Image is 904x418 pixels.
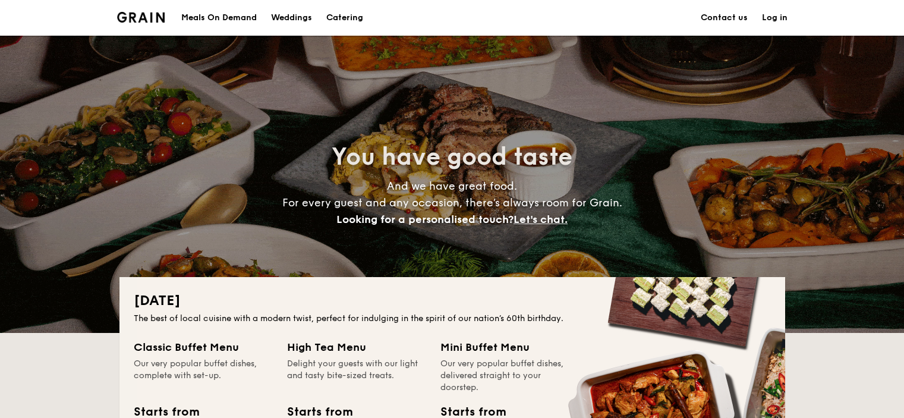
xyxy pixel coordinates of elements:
div: Mini Buffet Menu [440,339,579,356]
div: Delight your guests with our light and tasty bite-sized treats. [287,358,426,394]
div: The best of local cuisine with a modern twist, perfect for indulging in the spirit of our nation’... [134,313,771,325]
span: Looking for a personalised touch? [336,213,514,226]
div: Classic Buffet Menu [134,339,273,356]
div: Our very popular buffet dishes, delivered straight to your doorstep. [440,358,579,394]
h2: [DATE] [134,291,771,310]
div: Our very popular buffet dishes, complete with set-up. [134,358,273,394]
span: Let's chat. [514,213,568,226]
img: Grain [117,12,165,23]
a: Logotype [117,12,165,23]
span: And we have great food. For every guest and any occasion, there’s always room for Grain. [282,180,622,226]
div: High Tea Menu [287,339,426,356]
span: You have good taste [332,143,572,171]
